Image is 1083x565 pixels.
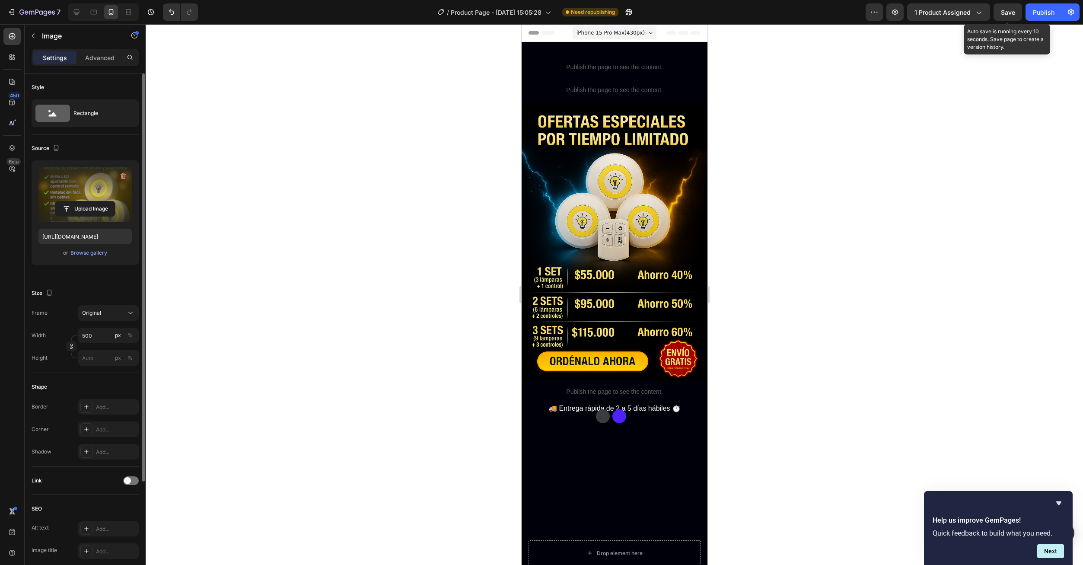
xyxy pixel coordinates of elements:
div: 450 [8,92,21,99]
button: 1 product assigned [907,3,990,21]
input: px% [78,328,139,343]
div: Corner [32,425,49,433]
button: Next question [1037,544,1064,558]
span: Save [1001,9,1015,16]
div: Border [32,403,48,411]
span: / [447,8,449,17]
button: px [125,330,135,341]
div: Browse gallery [70,249,107,257]
div: Size [32,287,54,299]
label: Frame [32,309,48,317]
div: Image title [32,546,57,554]
div: px [115,354,121,362]
h2: Help us improve GemPages! [933,515,1064,526]
label: Height [32,354,48,362]
button: % [113,353,123,363]
div: Undo/Redo [163,3,198,21]
div: px [115,332,121,339]
span: Product Page - [DATE] 15:05:28 [451,8,541,17]
div: Add... [96,426,137,434]
div: % [127,332,133,339]
button: Upload Image [55,201,115,217]
div: Style [32,83,44,91]
p: 7 [57,7,61,17]
span: Original [82,309,101,317]
button: % [113,330,123,341]
button: Original [78,305,139,321]
button: Browse gallery [70,249,108,257]
button: Save [994,3,1022,21]
div: Alt text [32,524,49,532]
p: Image [42,31,115,41]
div: % [127,354,133,362]
p: Settings [43,53,67,62]
button: 7 [3,3,64,21]
span: 1 product assigned [914,8,971,17]
div: Link [32,477,42,485]
div: Help us improve GemPages! [933,498,1064,558]
div: Add... [96,448,137,456]
p: Advanced [85,53,115,62]
button: Hide survey [1054,498,1064,508]
div: Add... [96,403,137,411]
span: Need republishing [571,8,615,16]
div: Publish [1033,8,1054,17]
span: or [63,248,68,258]
div: Add... [96,525,137,533]
div: Source [32,143,61,154]
button: Publish [1026,3,1062,21]
label: Width [32,332,46,339]
input: px% [78,350,139,366]
p: Quick feedback to build what you need. [933,529,1064,537]
div: SEO [32,505,42,513]
input: https://example.com/image.jpg [38,229,132,244]
div: Beta [6,158,21,165]
button: px [125,353,135,363]
iframe: Design area [522,24,707,565]
div: Rectangle [73,103,126,123]
div: Shape [32,383,47,391]
div: Shadow [32,448,51,456]
div: Add... [96,548,137,555]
